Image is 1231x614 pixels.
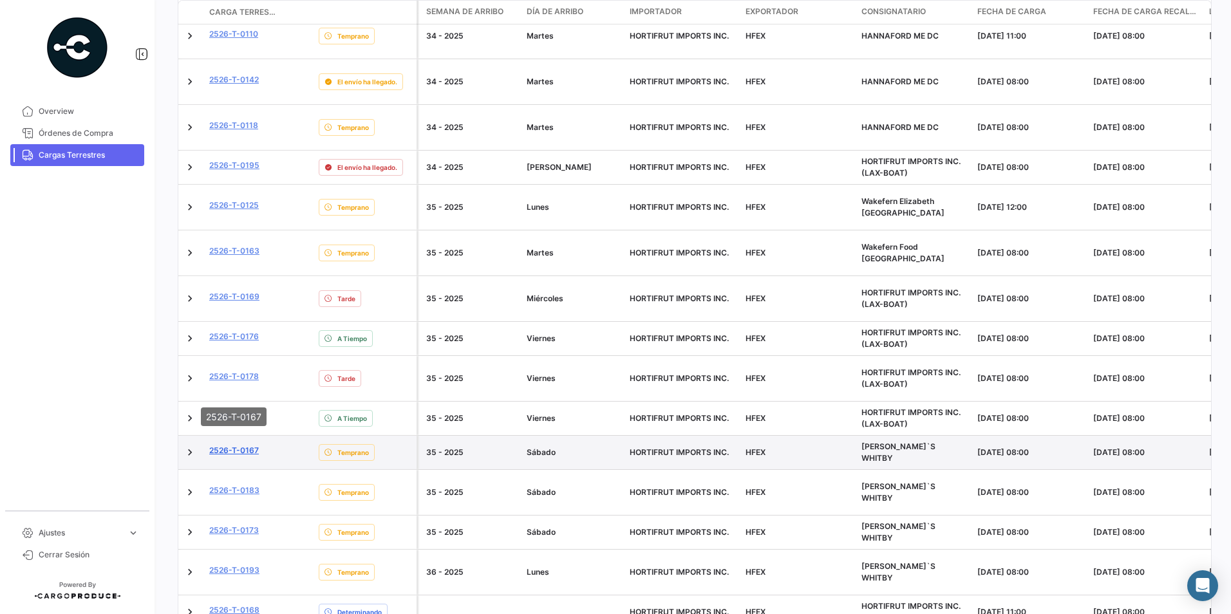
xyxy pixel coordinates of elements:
datatable-header-cell: Día de Arribo [522,1,625,24]
a: Expand/Collapse Row [183,201,196,214]
span: SOBEY`S WHITBY [861,521,935,543]
span: Carga Terrestre # [209,6,276,18]
span: [DATE] 08:00 [977,293,1029,303]
span: Cargas Terrestres [39,149,139,161]
div: 36 - 2025 [426,566,516,578]
a: 2526-T-0195 [209,160,259,171]
a: 2526-T-0118 [209,120,258,131]
datatable-header-cell: Fecha de carga [972,1,1088,24]
a: Expand/Collapse Row [183,30,196,42]
a: 2526-T-0193 [209,564,259,576]
span: [DATE] 08:00 [1093,122,1145,132]
div: Martes [527,30,619,42]
div: Miércoles [527,293,619,304]
span: HORTIFRUT IMPORTS INC. [630,527,729,537]
a: Expand/Collapse Row [183,75,196,88]
a: 2526-T-0110 [209,28,258,40]
a: 2526-T-0163 [209,245,259,257]
span: HFEX [746,487,766,497]
span: Overview [39,106,139,117]
span: [DATE] 12:00 [977,202,1027,212]
span: Tarde [337,293,355,304]
a: Expand/Collapse Row [183,412,196,425]
span: HORTIFRUT IMPORTS INC. [630,202,729,212]
span: Día de Arribo [527,6,583,17]
div: Martes [527,247,619,259]
span: Temprano [337,248,369,258]
a: Expand/Collapse Row [183,121,196,134]
a: Expand/Collapse Row [183,161,196,174]
datatable-header-cell: Póliza [281,7,314,17]
a: Órdenes de Compra [10,122,144,144]
datatable-header-cell: Importador [625,1,740,24]
span: HFEX [746,447,766,457]
span: SOBEY`S WHITBY [861,481,935,503]
div: 35 - 2025 [426,333,516,344]
span: HFEX [746,202,766,212]
span: Wakefern Food Newark [861,242,944,263]
span: HORTIFRUT IMPORTS INC. [630,248,729,257]
a: 2526-T-0178 [209,371,259,382]
span: [DATE] 08:00 [1093,77,1145,86]
div: Martes [527,122,619,133]
img: powered-by.png [45,15,109,80]
span: HORTIFRUT IMPORTS INC. (LAX-BOAT) [861,407,961,429]
span: HFEX [746,31,766,41]
span: HFEX [746,413,766,423]
span: Temprano [337,487,369,498]
span: Semana de Arribo [426,6,503,17]
span: Ajustes [39,527,122,539]
span: HFEX [746,122,766,132]
a: 2526-T-0169 [209,291,259,302]
span: A Tiempo [337,333,367,344]
div: 34 - 2025 [426,76,516,88]
a: Expand/Collapse Row [183,292,196,305]
datatable-header-cell: Fecha de Carga Recalculada [1088,1,1204,24]
span: [DATE] 08:00 [1093,527,1145,537]
a: Cargas Terrestres [10,144,144,166]
span: [DATE] 08:00 [1093,373,1145,383]
datatable-header-cell: Exportador [740,1,856,24]
span: HANNAFORD ME DC [861,77,939,86]
a: Expand/Collapse Row [183,446,196,459]
div: Sábado [527,526,619,538]
div: 35 - 2025 [426,293,516,304]
span: A Tiempo [337,413,367,423]
span: [DATE] 08:00 [977,413,1029,423]
div: 35 - 2025 [426,447,516,458]
span: [DATE] 08:00 [977,527,1029,537]
span: [DATE] 08:00 [977,487,1029,497]
span: Temprano [337,567,369,577]
span: El envío ha llegado. [337,162,397,172]
div: 35 - 2025 [426,201,516,213]
div: Sábado [527,447,619,458]
span: HORTIFRUT IMPORTS INC. (LAX-BOAT) [861,288,961,309]
span: HORTIFRUT IMPORTS INC. [630,413,729,423]
a: 2526-T-0173 [209,525,259,536]
div: 34 - 2025 [426,30,516,42]
datatable-header-cell: Semana de Arribo [418,1,522,24]
div: Viernes [527,333,619,344]
span: Temprano [337,202,369,212]
span: Importador [630,6,682,17]
datatable-header-cell: Carga Terrestre # [204,1,281,23]
span: Cerrar Sesión [39,549,139,561]
span: HORTIFRUT IMPORTS INC. [630,487,729,497]
datatable-header-cell: Consignatario [856,1,972,24]
span: Fecha de Carga Recalculada [1093,6,1199,17]
div: Viernes [527,413,619,424]
a: 2526-T-0125 [209,200,259,211]
span: Tarde [337,373,355,384]
span: HFEX [746,333,766,343]
span: HFEX [746,527,766,537]
span: Consignatario [861,6,926,17]
span: [DATE] 08:00 [977,447,1029,457]
span: SOBEY`S WHITBY [861,561,935,582]
span: [DATE] 08:00 [1093,487,1145,497]
div: Sábado [527,487,619,498]
a: Overview [10,100,144,122]
span: [DATE] 08:00 [1093,413,1145,423]
span: [DATE] 08:00 [977,77,1029,86]
div: 34 - 2025 [426,162,516,173]
span: Temprano [337,527,369,537]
